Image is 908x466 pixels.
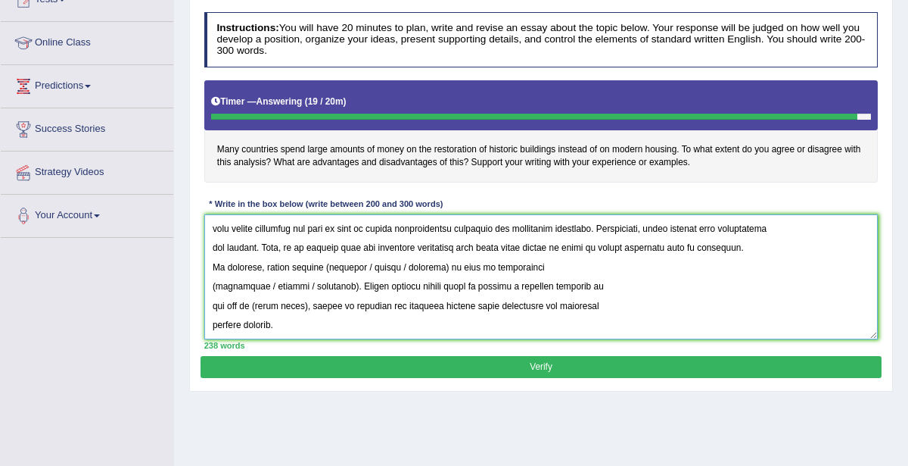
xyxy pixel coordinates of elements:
[1,65,173,103] a: Predictions
[211,97,346,107] h5: Timer —
[1,108,173,146] a: Success Stories
[201,356,881,378] button: Verify
[257,96,303,107] b: Answering
[204,80,878,183] h4: Many countries spend large amounts of money on the restoration of historic buildings instead of o...
[344,96,347,107] b: )
[308,96,344,107] b: 19 / 20m
[204,339,878,352] div: 238 words
[1,152,173,189] a: Strategy Videos
[305,96,308,107] b: (
[1,22,173,60] a: Online Class
[216,22,278,33] b: Instructions:
[1,195,173,233] a: Your Account
[204,12,878,67] h4: You will have 20 minutes to plan, write and revise an essay about the topic below. Your response ...
[204,199,448,211] div: * Write in the box below (write between 200 and 300 words)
